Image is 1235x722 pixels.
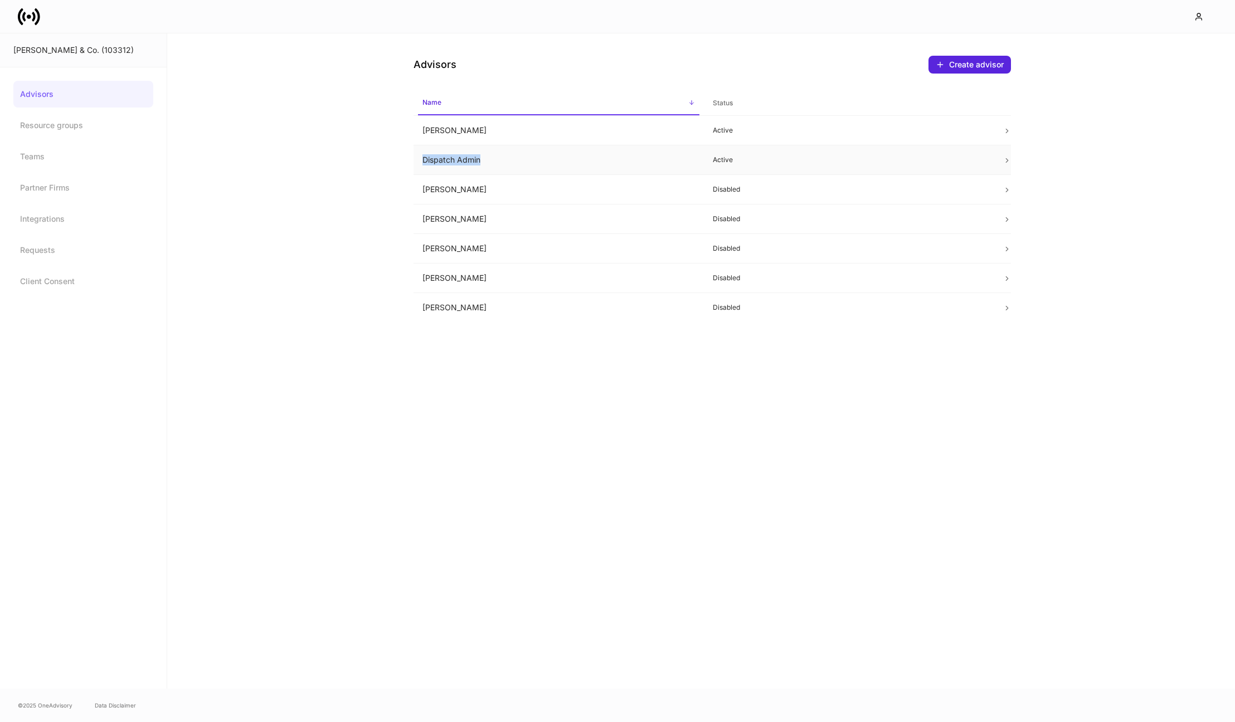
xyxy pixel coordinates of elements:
[713,97,733,108] h6: Status
[13,143,153,170] a: Teams
[13,45,153,56] div: [PERSON_NAME] & Co. (103312)
[13,206,153,232] a: Integrations
[13,112,153,139] a: Resource groups
[708,92,990,115] span: Status
[713,185,985,194] p: Disabled
[422,97,441,108] h6: Name
[713,126,985,135] p: Active
[18,701,72,710] span: © 2025 OneAdvisory
[13,268,153,295] a: Client Consent
[13,174,153,201] a: Partner Firms
[414,204,704,234] td: [PERSON_NAME]
[414,175,704,204] td: [PERSON_NAME]
[713,214,985,223] p: Disabled
[414,293,704,323] td: [PERSON_NAME]
[713,274,985,282] p: Disabled
[414,145,704,175] td: Dispatch Admin
[928,56,1011,74] button: Create advisor
[713,303,985,312] p: Disabled
[414,264,704,293] td: [PERSON_NAME]
[95,701,136,710] a: Data Disclaimer
[414,234,704,264] td: [PERSON_NAME]
[13,81,153,108] a: Advisors
[414,58,456,71] h4: Advisors
[13,237,153,264] a: Requests
[418,91,699,115] span: Name
[949,59,1004,70] div: Create advisor
[713,155,985,164] p: Active
[414,116,704,145] td: [PERSON_NAME]
[713,244,985,253] p: Disabled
